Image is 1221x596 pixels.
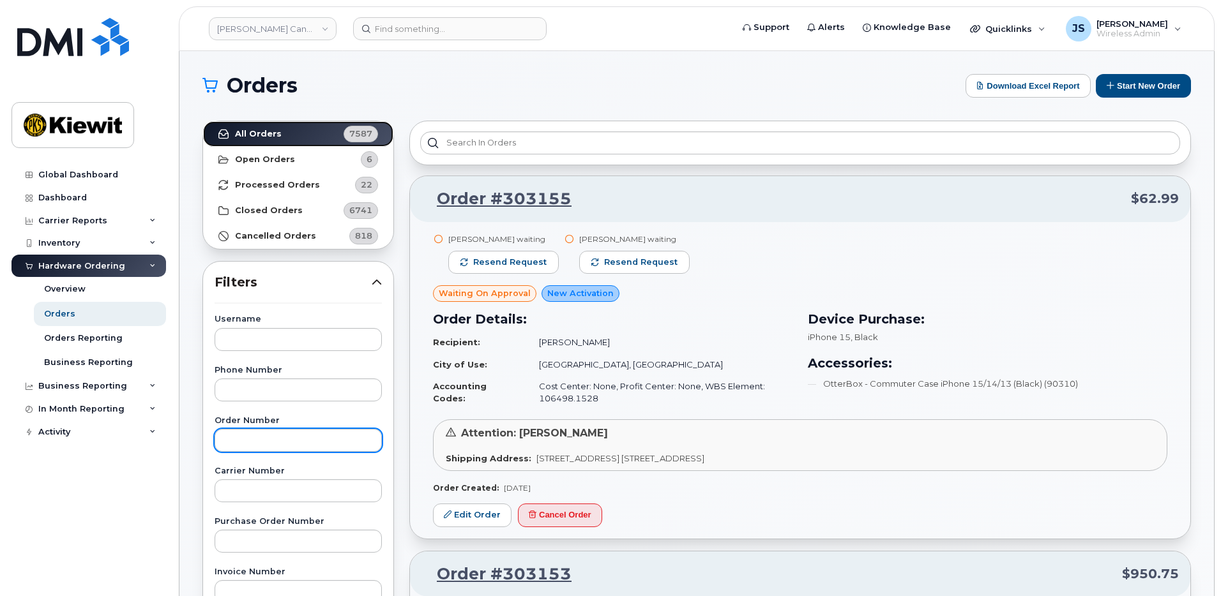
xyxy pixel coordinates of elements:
[808,332,851,342] span: iPhone 15
[448,251,559,274] button: Resend request
[1122,565,1179,583] span: $950.75
[1165,540,1211,586] iframe: Messenger Launcher
[1096,74,1191,98] button: Start New Order
[349,128,372,140] span: 7587
[433,381,487,403] strong: Accounting Codes:
[547,287,614,299] span: New Activation
[361,179,372,191] span: 22
[808,309,1167,329] h3: Device Purchase:
[433,337,480,347] strong: Recipient:
[808,378,1167,390] li: OtterBox - Commuter Case iPhone 15/14/13 (Black) (90310)
[235,154,295,165] strong: Open Orders
[448,234,559,244] div: [PERSON_NAME] waiting
[966,74,1091,98] button: Download Excel Report
[446,453,531,463] strong: Shipping Address:
[215,518,382,526] label: Purchase Order Number
[203,147,393,172] a: Open Orders6
[433,359,487,369] strong: City of Use:
[203,121,393,147] a: All Orders7587
[203,198,393,223] a: Closed Orders6741
[851,332,878,342] span: , Black
[215,366,382,375] label: Phone Number
[421,563,572,586] a: Order #303153
[215,417,382,425] label: Order Number
[439,287,531,299] span: Waiting On Approval
[203,172,393,198] a: Processed Orders22
[433,309,793,329] h3: Order Details:
[420,131,1180,154] input: Search in orders
[433,503,512,527] a: Edit Order
[461,427,608,439] span: Attention: [PERSON_NAME]
[349,204,372,216] span: 6741
[215,315,382,324] label: Username
[579,234,690,244] div: [PERSON_NAME] waiting
[1131,190,1179,208] span: $62.99
[808,354,1167,373] h3: Accessories:
[527,331,793,354] td: [PERSON_NAME]
[227,76,298,95] span: Orders
[527,375,793,409] td: Cost Center: None, Profit Center: None, WBS Element: 106498.1528
[421,188,572,211] a: Order #303155
[235,129,282,139] strong: All Orders
[473,257,547,268] span: Resend request
[203,223,393,249] a: Cancelled Orders818
[604,257,678,268] span: Resend request
[518,503,602,527] button: Cancel Order
[433,483,499,493] strong: Order Created:
[527,354,793,376] td: [GEOGRAPHIC_DATA], [GEOGRAPHIC_DATA]
[504,483,531,493] span: [DATE]
[536,453,704,463] span: [STREET_ADDRESS] [STREET_ADDRESS]
[367,153,372,165] span: 6
[355,230,372,242] span: 818
[215,568,382,576] label: Invoice Number
[235,205,303,216] strong: Closed Orders
[215,467,382,475] label: Carrier Number
[235,180,320,190] strong: Processed Orders
[579,251,690,274] button: Resend request
[215,273,372,292] span: Filters
[235,231,316,241] strong: Cancelled Orders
